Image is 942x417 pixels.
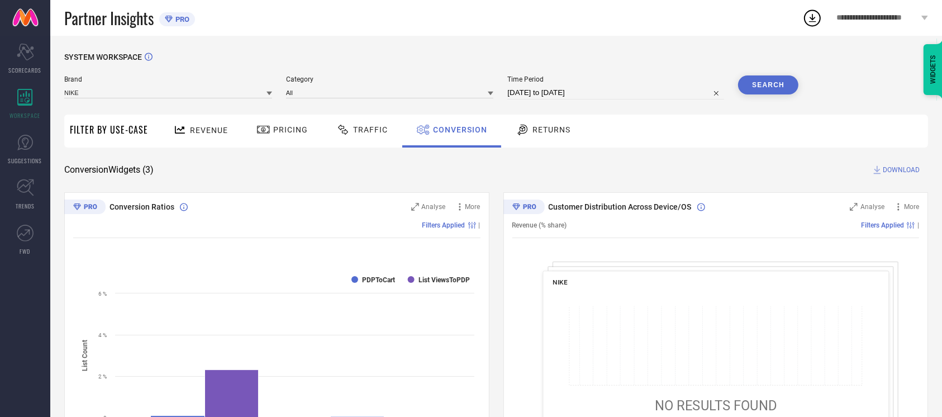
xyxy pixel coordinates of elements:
[98,332,107,338] text: 4 %
[507,86,724,99] input: Select time period
[553,278,567,286] span: NIKE
[110,202,174,211] span: Conversion Ratios
[802,8,822,28] div: Open download list
[507,75,724,83] span: Time Period
[861,221,904,229] span: Filters Applied
[738,75,798,94] button: Search
[418,276,470,284] text: List ViewsToPDP
[362,276,395,284] text: PDPToCart
[860,203,884,211] span: Analyse
[422,221,465,229] span: Filters Applied
[190,126,228,135] span: Revenue
[64,53,142,61] span: SYSTEM WORKSPACE
[16,202,35,210] span: TRENDS
[81,340,89,371] tspan: List Count
[422,203,446,211] span: Analyse
[433,125,487,134] span: Conversion
[479,221,480,229] span: |
[850,203,858,211] svg: Zoom
[512,221,567,229] span: Revenue (% share)
[904,203,919,211] span: More
[98,291,107,297] text: 6 %
[64,7,154,30] span: Partner Insights
[98,373,107,380] text: 2 %
[8,157,42,165] span: SUGGESTIONS
[655,397,777,413] span: NO RESULTS FOUND
[353,125,388,134] span: Traffic
[503,200,545,216] div: Premium
[20,247,31,255] span: FWD
[465,203,480,211] span: More
[70,123,148,136] span: Filter By Use-Case
[64,75,272,83] span: Brand
[286,75,494,83] span: Category
[883,164,920,176] span: DOWNLOAD
[173,15,189,23] span: PRO
[64,200,106,216] div: Premium
[9,66,42,74] span: SCORECARDS
[549,202,692,211] span: Customer Distribution Across Device/OS
[273,125,308,134] span: Pricing
[532,125,570,134] span: Returns
[64,164,154,176] span: Conversion Widgets ( 3 )
[10,111,41,120] span: WORKSPACE
[411,203,419,211] svg: Zoom
[917,221,919,229] span: |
